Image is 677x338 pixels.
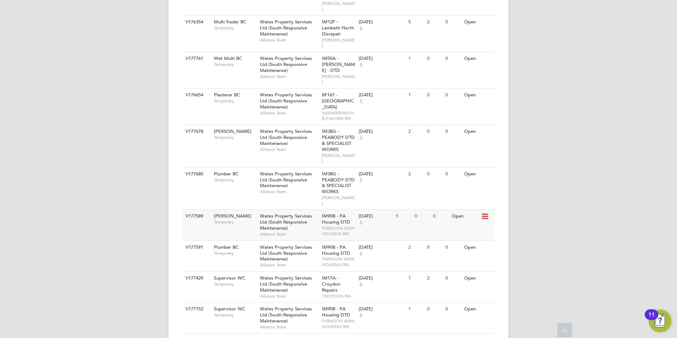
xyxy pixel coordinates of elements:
[214,250,256,256] span: Temporary
[214,171,239,177] span: Plumber BC
[322,306,350,318] span: IM90B - PA Housing DTD
[359,312,363,318] span: 6
[214,92,240,98] span: Plasterer BC
[359,213,392,219] div: [DATE]
[322,19,354,37] span: IM12F - Lambeth North Disrepair
[359,171,405,177] div: [DATE]
[359,25,363,31] span: 6
[322,55,355,73] span: IM50A - [PERSON_NAME] - DTD
[406,272,425,285] div: 1
[359,92,405,98] div: [DATE]
[406,241,425,254] div: 2
[260,231,318,237] span: Alliance Team
[425,168,444,181] div: 0
[322,110,355,121] span: HAMMERSMITH & FULHAM RM
[214,306,245,312] span: Supervisor WC
[322,171,355,195] span: IM38G - PEABODY DTD & SPECIALIST WORKS
[359,244,405,250] div: [DATE]
[444,168,462,181] div: 0
[359,281,363,287] span: 6
[260,147,318,152] span: Alliance Team
[260,275,312,293] span: Wates Property Services Ltd (South Responsive Maintenance)
[214,244,239,250] span: Plumber BC
[359,135,363,141] span: 5
[425,272,444,285] div: 2
[322,74,355,85] span: [PERSON_NAME]
[322,195,355,206] span: [PERSON_NAME]
[431,210,450,223] div: 0
[214,128,251,134] span: [PERSON_NAME]
[260,189,318,195] span: Alliance Team
[359,56,405,62] div: [DATE]
[260,262,318,268] span: Alliance Team
[648,315,655,324] div: 11
[184,168,209,181] div: V177680
[462,272,493,285] div: Open
[425,89,444,102] div: 0
[260,74,318,79] span: Alliance Team
[359,62,363,68] span: 6
[462,89,493,102] div: Open
[322,37,355,48] span: [PERSON_NAME]
[406,168,425,181] div: 2
[260,244,312,262] span: Wates Property Services Ltd (South Responsive Maintenance)
[214,213,251,219] span: [PERSON_NAME]
[649,310,671,332] button: Open Resource Center, 11 new notifications
[260,324,318,330] span: Alliance Team
[462,52,493,65] div: Open
[462,125,493,138] div: Open
[359,219,363,225] span: 6
[322,275,340,293] span: IM17A - Croydon Repairs
[260,171,312,189] span: Wates Property Services Ltd (South Responsive Maintenance)
[214,275,245,281] span: Supervisor WC
[214,177,256,183] span: Temporary
[406,16,425,29] div: 5
[322,213,350,225] span: IM90B - PA Housing DTD
[425,303,444,316] div: 0
[406,52,425,65] div: 1
[260,293,318,299] span: Alliance Team
[260,92,312,110] span: Wates Property Services Ltd (South Responsive Maintenance)
[462,241,493,254] div: Open
[260,213,312,231] span: Wates Property Services Ltd (South Responsive Maintenance)
[214,25,256,31] span: Temporary
[359,177,363,183] span: 5
[260,110,318,116] span: Alliance Team
[214,219,256,225] span: Temporary
[413,210,431,223] div: 0
[406,125,425,138] div: 2
[359,98,363,104] span: 5
[359,306,405,312] div: [DATE]
[322,128,355,152] span: IM38G - PEABODY DTD & SPECIALIST WORKS
[184,16,209,29] div: V176354
[184,52,209,65] div: V177761
[444,272,462,285] div: 0
[214,135,256,140] span: Temporary
[322,244,350,256] span: IM90B - PA Housing DTD
[425,241,444,254] div: 0
[462,168,493,181] div: Open
[184,89,209,102] div: V176654
[260,55,312,73] span: Wates Property Services Ltd (South Responsive Maintenance)
[450,210,481,223] div: Open
[406,303,425,316] div: 1
[322,293,355,299] span: CROYDON RM
[214,98,256,104] span: Temporary
[214,19,246,25] span: Multi-Trader BC
[425,52,444,65] div: 0
[214,281,256,287] span: Temporary
[260,19,312,37] span: Wates Property Services Ltd (South Responsive Maintenance)
[359,250,363,257] span: 6
[322,256,355,267] span: PARAGON ASRA HOUSING RM
[184,125,209,138] div: V177678
[322,318,355,329] span: PARAGON ASRA HOUSING RM
[184,241,209,254] div: V177591
[444,125,462,138] div: 0
[462,16,493,29] div: Open
[322,225,355,236] span: PARAGON ASRA HOUSING RM
[214,62,256,67] span: Temporary
[184,272,209,285] div: V177429
[406,89,425,102] div: 1
[444,52,462,65] div: 0
[444,303,462,316] div: 0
